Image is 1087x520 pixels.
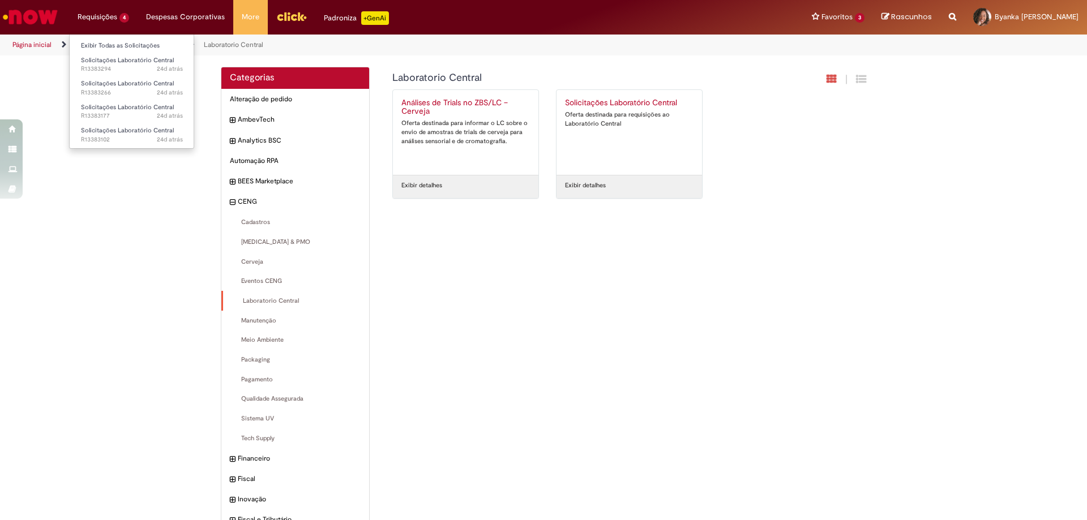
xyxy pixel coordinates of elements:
[221,448,369,469] div: expandir categoria Financeiro Financeiro
[81,111,183,121] span: R13383177
[157,65,183,73] time: 08/08/2025 15:06:09
[78,11,117,23] span: Requisições
[230,115,235,126] i: expandir categoria AmbevTech
[230,257,361,267] span: Cerveja
[230,454,235,465] i: expandir categoria Financeiro
[230,316,361,325] span: Manutenção
[238,474,361,484] span: Fiscal
[238,177,361,186] span: BEES Marketplace
[146,11,225,23] span: Despesas Corporativas
[230,277,361,286] span: Eventos CENG
[157,135,183,144] span: 24d atrás
[70,40,194,52] a: Exibir Todas as Solicitações
[401,119,530,145] div: Oferta destinada para informar o LC sobre o envio de amostras de trials de cerveja para análises ...
[230,394,361,403] span: Qualidade Assegurada
[324,11,389,25] div: Padroniza
[401,98,530,117] h2: Análises de Trials no ZBS/LC – Cerveja
[230,355,361,364] span: Packaging
[221,369,369,390] div: Pagamento
[230,414,361,423] span: Sistema UV
[157,65,183,73] span: 24d atrás
[230,474,235,485] i: expandir categoria Fiscal
[565,110,694,128] div: Oferta destinada para requisições ao Laboratório Central
[856,74,866,84] i: Exibição de grade
[845,73,848,86] span: |
[565,98,694,108] h2: Solicitações Laboratório Central
[230,197,235,208] i: recolher categoria CENG
[81,126,174,135] span: Solicitações Laboratório Central
[238,197,361,207] span: CENG
[221,389,369,409] div: Qualidade Assegurada
[221,311,369,331] div: Manutenção
[157,111,183,120] span: 24d atrás
[81,88,183,97] span: R13383266
[12,40,52,49] a: Página inicial
[157,88,183,97] span: 24d atrás
[821,11,853,23] span: Favoritos
[221,232,369,252] div: [MEDICAL_DATA] & PMO
[995,12,1079,22] span: Byanka [PERSON_NAME]
[230,336,361,345] span: Meio Ambiente
[221,469,369,489] div: expandir categoria Fiscal Fiscal
[230,94,361,104] span: Alteração de pedido
[81,65,183,74] span: R13383294
[221,130,369,151] div: expandir categoria Analytics BSC Analytics BSC
[230,156,361,166] span: Automação RPA
[230,238,361,247] span: [MEDICAL_DATA] & PMO
[221,191,369,212] div: recolher categoria CENG CENG
[221,330,369,350] div: Meio Ambiente
[276,8,307,25] img: click_logo_yellow_360x200.png
[204,40,263,49] a: Laboratorio Central
[221,291,369,311] div: Laboratorio Central
[230,177,235,188] i: expandir categoria BEES Marketplace
[1,6,59,28] img: ServiceNow
[238,115,361,124] span: AmbevTech
[221,212,369,233] div: Cadastros
[361,11,389,25] p: +GenAi
[230,73,361,83] h2: Categorias
[81,56,174,65] span: Solicitações Laboratório Central
[392,72,744,84] h1: {"description":null,"title":"Laboratorio Central"} Categoria
[221,489,369,510] div: expandir categoria Inovação Inovação
[881,12,932,23] a: Rascunhos
[157,88,183,97] time: 08/08/2025 15:03:55
[81,103,174,111] span: Solicitações Laboratório Central
[221,271,369,291] div: Eventos CENG
[70,124,194,145] a: Aberto R13383102 : Solicitações Laboratório Central
[230,495,235,506] i: expandir categoria Inovação
[8,35,716,55] ul: Trilhas de página
[401,181,442,190] a: Exibir detalhes
[157,111,183,120] time: 08/08/2025 14:58:46
[230,218,361,227] span: Cadastros
[238,495,361,504] span: Inovação
[232,296,361,306] span: Laboratorio Central
[221,428,369,449] div: Tech Supply
[157,135,183,144] time: 08/08/2025 14:54:34
[393,90,538,175] a: Análises de Trials no ZBS/LC – Cerveja Oferta destinada para informar o LC sobre o envio de amost...
[230,434,361,443] span: Tech Supply
[70,101,194,122] a: Aberto R13383177 : Solicitações Laboratório Central
[221,109,369,130] div: expandir categoria AmbevTech AmbevTech
[242,11,259,23] span: More
[221,151,369,171] div: Automação RPA
[827,74,837,84] i: Exibição em cartão
[70,54,194,75] a: Aberto R13383294 : Solicitações Laboratório Central
[69,34,194,149] ul: Requisições
[221,409,369,429] div: Sistema UV
[238,136,361,145] span: Analytics BSC
[221,212,369,448] ul: CENG subcategorias
[230,375,361,384] span: Pagamento
[891,11,932,22] span: Rascunhos
[557,90,702,175] a: Solicitações Laboratório Central Oferta destinada para requisições ao Laboratório Central
[70,78,194,98] a: Aberto R13383266 : Solicitações Laboratório Central
[81,79,174,88] span: Solicitações Laboratório Central
[221,350,369,370] div: Packaging
[221,89,369,110] div: Alteração de pedido
[565,181,606,190] a: Exibir detalhes
[230,136,235,147] i: expandir categoria Analytics BSC
[221,252,369,272] div: Cerveja
[81,135,183,144] span: R13383102
[221,171,369,192] div: expandir categoria BEES Marketplace BEES Marketplace
[119,13,129,23] span: 4
[855,13,865,23] span: 3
